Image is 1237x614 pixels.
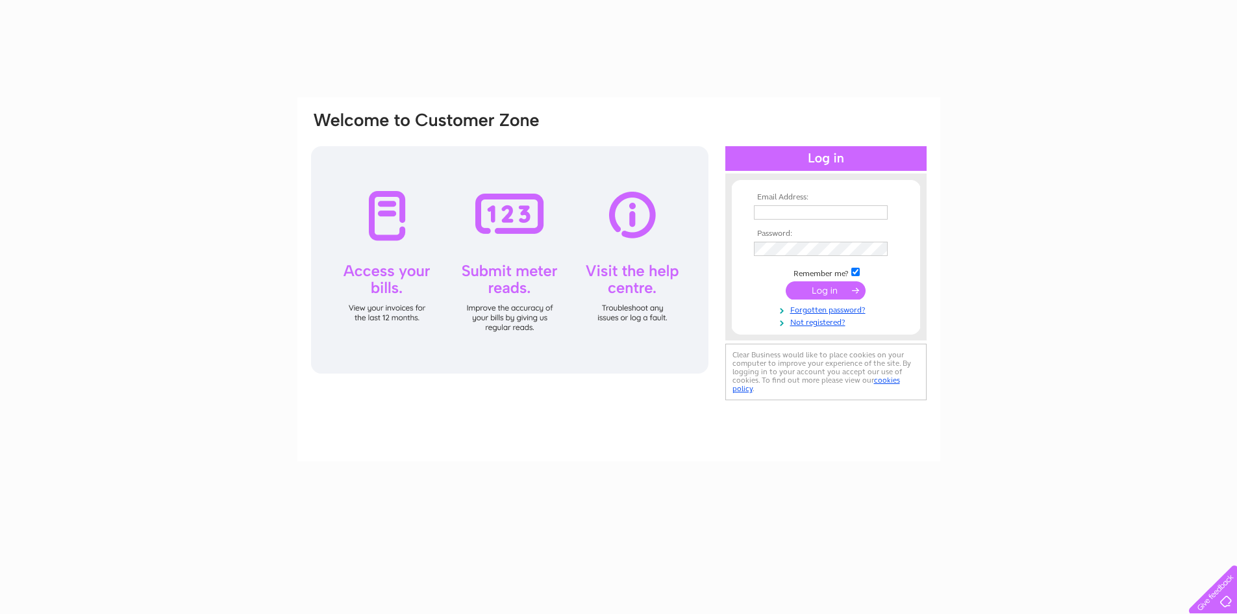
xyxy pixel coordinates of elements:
[751,193,901,202] th: Email Address:
[754,315,901,327] a: Not registered?
[754,303,901,315] a: Forgotten password?
[751,229,901,238] th: Password:
[732,376,900,393] a: cookies policy
[786,281,866,300] input: Submit
[725,344,927,400] div: Clear Business would like to place cookies on your computer to improve your experience of the sit...
[751,266,901,279] td: Remember me?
